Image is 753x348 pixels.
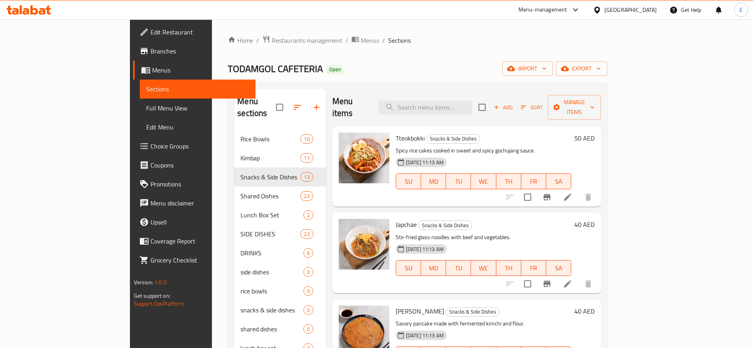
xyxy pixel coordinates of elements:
[396,173,421,189] button: SU
[240,153,300,163] span: Kimbap
[303,286,313,296] div: items
[303,248,313,258] div: items
[418,221,472,230] div: Snacks & Side Dishes
[300,191,313,201] div: items
[240,324,303,334] div: shared dishes
[301,135,313,143] span: 10
[396,132,425,144] span: Tteokbokki
[234,129,326,148] div: Rice Bowls10
[133,23,255,42] a: Edit Restaurant
[519,101,545,114] button: Sort
[339,133,389,183] img: Tteokbokki
[133,42,255,61] a: Branches
[303,210,313,220] div: items
[307,98,326,117] button: Add section
[234,148,326,167] div: Kimbap11
[272,36,342,45] span: Restaurants management
[549,176,568,187] span: SA
[424,262,443,274] span: MO
[579,274,598,293] button: delete
[424,176,443,187] span: MO
[300,229,313,239] div: items
[490,101,516,114] button: Add
[574,306,595,317] h6: 40 AED
[151,27,249,37] span: Edit Restaurant
[234,224,326,243] div: SIDE DISHES22
[133,213,255,232] a: Upsell
[474,262,493,274] span: WE
[151,217,249,227] span: Upsell
[240,210,303,220] div: Lunch Box Set
[516,101,548,114] span: Sort items
[399,176,418,187] span: SU
[134,277,153,287] span: Version:
[403,332,447,339] span: [DATE] 11:13 AM
[234,319,326,338] div: shared dishes0
[240,134,300,144] div: Rice Bowls
[151,198,249,208] span: Menu disclaimer
[449,176,468,187] span: TU
[303,267,313,277] div: items
[521,173,546,189] button: FR
[234,243,326,262] div: DRINKS6
[562,64,601,74] span: export
[234,186,326,205] div: Shared Dishes22
[382,36,385,45] li: /
[240,229,300,239] span: SIDE DISHES
[151,179,249,189] span: Promotions
[421,173,446,189] button: MO
[146,103,249,113] span: Full Menu View
[146,122,249,132] span: Edit Menu
[301,154,313,162] span: 11
[332,95,370,119] h2: Menu items
[554,97,595,117] span: Manage items
[240,191,300,201] span: Shared Dishes
[496,173,521,189] button: TH
[300,153,313,163] div: items
[133,61,255,80] a: Menus
[502,61,553,76] button: import
[133,251,255,270] a: Grocery Checklist
[240,305,303,315] span: snacks & side dishes
[304,211,313,219] span: 2
[240,286,303,296] div: rice bowls
[300,134,313,144] div: items
[546,173,571,189] button: SA
[151,255,249,265] span: Grocery Checklist
[339,219,389,270] img: Japchae
[740,6,743,14] span: E
[351,35,379,46] a: Menus
[574,219,595,230] h6: 40 AED
[421,260,446,276] button: MO
[301,173,313,181] span: 13
[271,99,288,116] span: Select all sections
[151,236,249,246] span: Coverage Report
[396,219,417,230] span: Japchae
[521,260,546,276] button: FR
[499,176,518,187] span: TH
[151,46,249,56] span: Branches
[237,95,276,119] h2: Menu sections
[538,274,557,293] button: Branch-specific-item
[240,172,300,182] div: Snacks & Side Dishes
[396,146,572,156] p: Spicy rice cakes cooked in sweet and spicy gochujang sauce.
[426,134,480,144] div: Snacks & Side Dishes
[396,305,444,317] span: [PERSON_NAME]
[234,167,326,186] div: Snacks & Side Dishes13
[151,160,249,170] span: Coupons
[427,134,480,143] span: Snacks & Side Dishes
[300,172,313,182] div: items
[152,65,249,75] span: Menus
[403,159,447,166] span: [DATE] 11:13 AM
[304,306,313,314] span: 0
[471,173,496,189] button: WE
[563,279,572,289] a: Edit menu item
[492,103,514,112] span: Add
[556,61,607,76] button: export
[396,260,421,276] button: SU
[134,291,170,301] span: Get support on:
[134,299,184,309] a: Support.OpsPlatform
[396,232,572,242] p: Stir-fried glass noodles with beef and vegetables.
